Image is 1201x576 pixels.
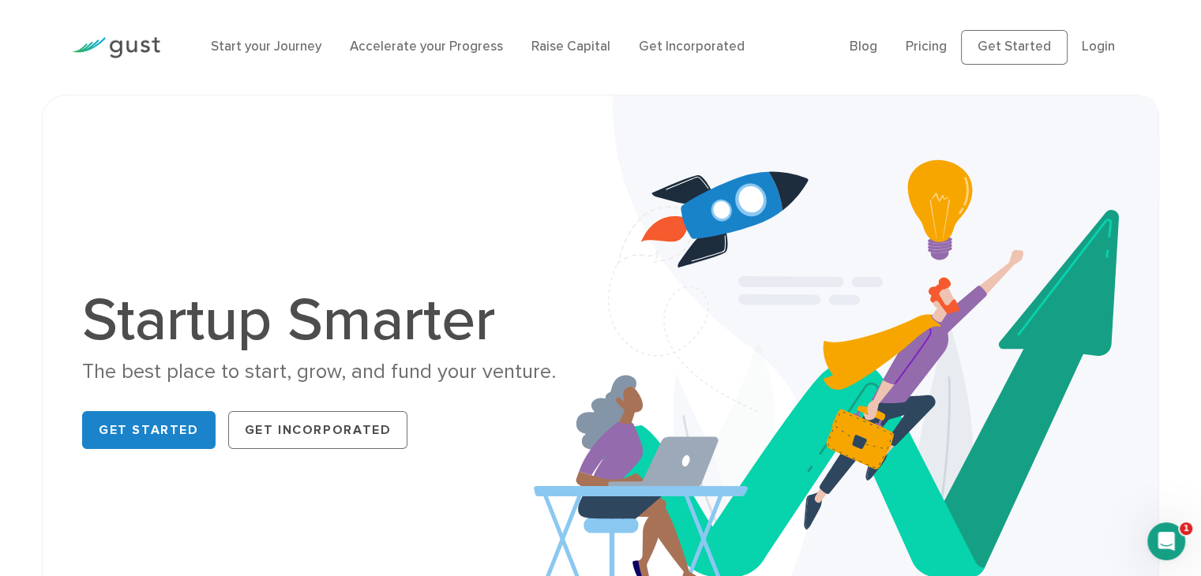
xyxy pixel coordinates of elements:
[961,30,1068,65] a: Get Started
[906,39,947,54] a: Pricing
[531,39,610,54] a: Raise Capital
[82,411,216,449] a: Get Started
[211,39,321,54] a: Start your Journey
[228,411,408,449] a: Get Incorporated
[82,290,588,350] h1: Startup Smarter
[1122,500,1201,576] iframe: Chat Widget
[639,39,745,54] a: Get Incorporated
[1082,39,1115,54] a: Login
[350,39,503,54] a: Accelerate your Progress
[82,358,588,386] div: The best place to start, grow, and fund your venture.
[850,39,877,54] a: Blog
[72,37,160,58] img: Gust Logo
